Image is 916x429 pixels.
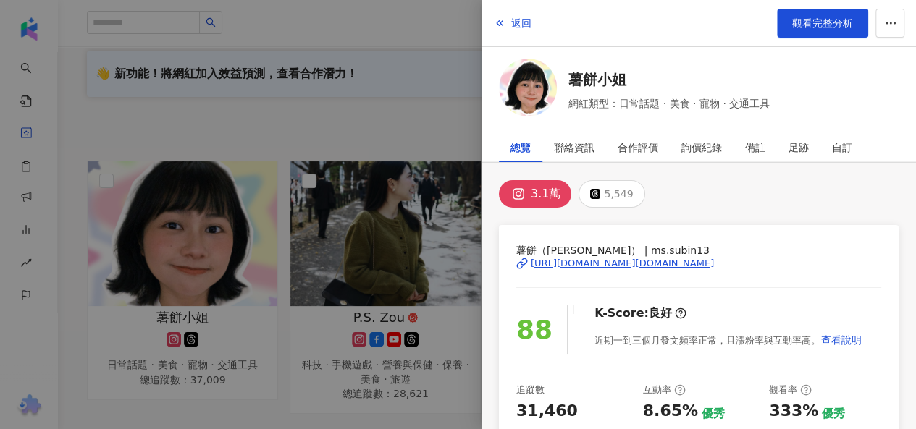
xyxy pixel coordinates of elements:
[516,242,881,258] span: 薯餅（[PERSON_NAME]） | ms.subin13
[820,326,862,354] button: 查看說明
[499,180,571,208] button: 3.1萬
[789,133,809,162] div: 足跡
[516,257,881,270] a: [URL][DOMAIN_NAME][DOMAIN_NAME]
[618,133,658,162] div: 合作評價
[822,406,845,422] div: 優秀
[604,184,633,204] div: 5,549
[649,305,672,321] div: 良好
[594,326,862,354] div: 近期一到三個月發文頻率正常，且漲粉率與互動率高。
[769,383,812,396] div: 觀看率
[643,383,686,396] div: 互動率
[531,184,560,204] div: 3.1萬
[510,133,531,162] div: 總覽
[516,400,578,422] div: 31,460
[821,334,862,346] span: 查看說明
[499,59,557,116] img: KOL Avatar
[594,305,686,321] div: K-Score :
[531,257,714,270] div: [URL][DOMAIN_NAME][DOMAIN_NAME]
[568,69,770,90] a: 薯餅小姐
[702,406,725,422] div: 優秀
[516,310,552,351] div: 88
[681,133,722,162] div: 詢價紀錄
[579,180,644,208] button: 5,549
[493,9,532,38] button: 返回
[554,133,594,162] div: 聯絡資訊
[643,400,698,422] div: 8.65%
[832,133,852,162] div: 自訂
[511,17,531,29] span: 返回
[499,59,557,122] a: KOL Avatar
[568,95,770,111] span: 網紅類型：日常話題 · 美食 · 寵物 · 交通工具
[792,17,853,29] span: 觀看完整分析
[777,9,868,38] a: 觀看完整分析
[745,133,765,162] div: 備註
[516,383,545,396] div: 追蹤數
[769,400,818,422] div: 333%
